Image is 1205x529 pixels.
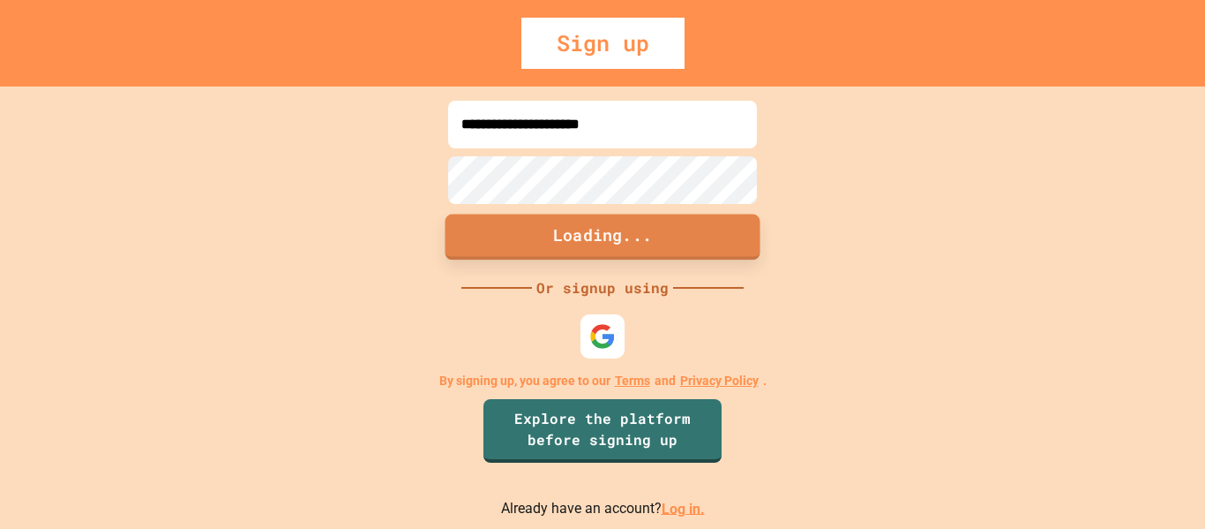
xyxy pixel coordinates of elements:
[615,372,650,390] a: Terms
[501,498,705,520] p: Already have an account?
[445,214,760,260] button: Loading...
[483,399,722,463] a: Explore the platform before signing up
[521,18,685,69] div: Sign up
[680,372,759,390] a: Privacy Policy
[589,323,616,350] img: google-icon.svg
[662,500,705,517] a: Log in.
[532,277,673,299] div: Or signup using
[439,372,767,390] p: By signing up, you agree to our and .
